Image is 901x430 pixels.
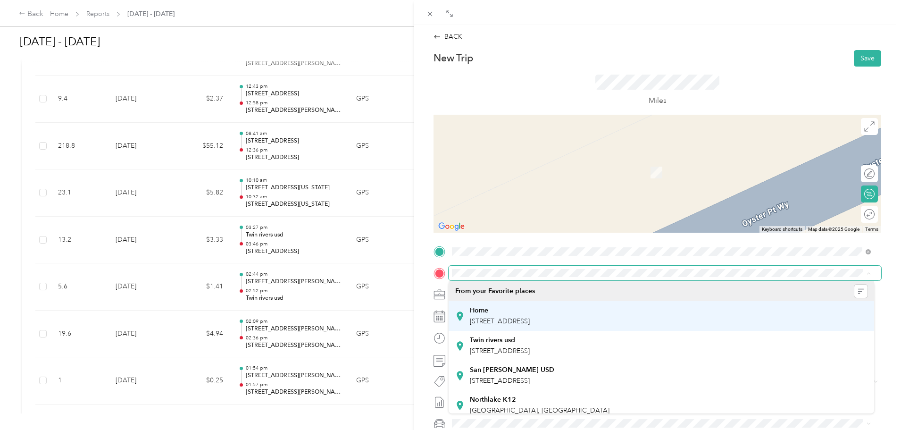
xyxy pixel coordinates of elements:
[865,227,878,232] a: Terms (opens in new tab)
[434,51,473,65] p: New Trip
[470,306,488,315] strong: Home
[470,377,530,385] span: [STREET_ADDRESS]
[470,366,554,374] strong: San [PERSON_NAME] USD
[470,347,530,355] span: [STREET_ADDRESS]
[649,95,667,107] p: Miles
[455,287,535,295] span: From your Favorite places
[854,50,881,67] button: Save
[436,220,467,233] a: Open this area in Google Maps (opens a new window)
[762,226,802,233] button: Keyboard shortcuts
[848,377,901,430] iframe: Everlance-gr Chat Button Frame
[436,220,467,233] img: Google
[470,396,516,404] strong: Northlake K12
[470,336,515,345] strong: Twin rivers usd
[434,32,462,42] div: BACK
[470,317,530,325] span: [STREET_ADDRESS]
[808,227,859,232] span: Map data ©2025 Google
[470,406,609,414] span: [GEOGRAPHIC_DATA], [GEOGRAPHIC_DATA]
